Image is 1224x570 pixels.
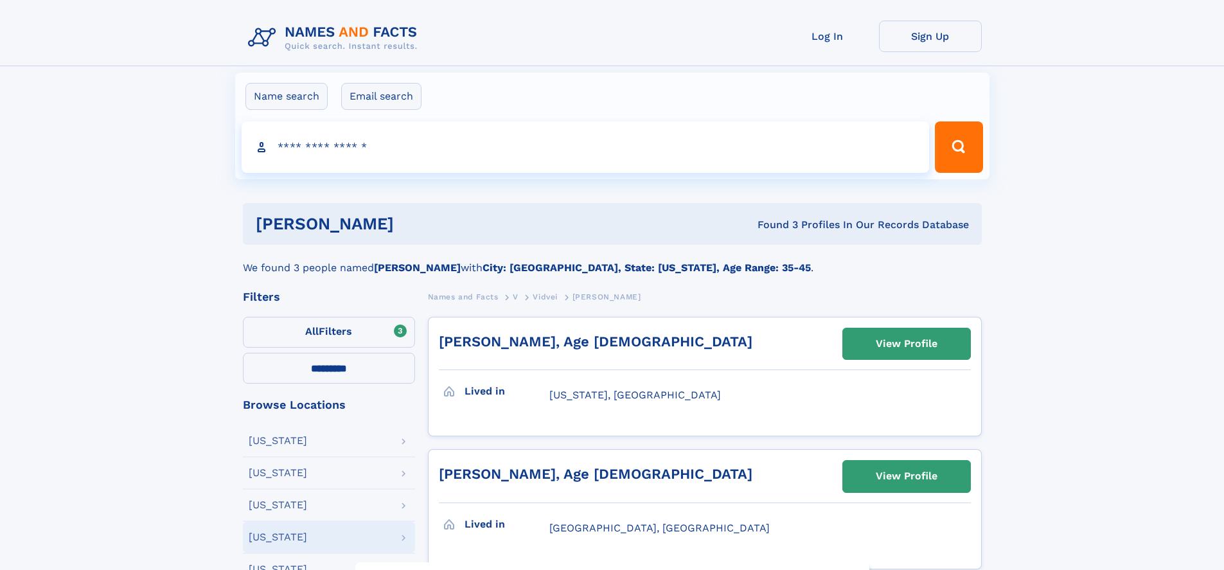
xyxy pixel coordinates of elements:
h1: [PERSON_NAME] [256,216,576,232]
a: Log In [776,21,879,52]
div: [US_STATE] [249,468,307,478]
b: [PERSON_NAME] [374,262,461,274]
button: Search Button [935,121,982,173]
label: Filters [243,317,415,348]
a: Sign Up [879,21,982,52]
div: Found 3 Profiles In Our Records Database [576,218,969,232]
div: View Profile [876,329,937,359]
div: We found 3 people named with . [243,245,982,276]
a: V [513,289,519,305]
a: View Profile [843,328,970,359]
b: City: [GEOGRAPHIC_DATA], State: [US_STATE], Age Range: 35-45 [483,262,811,274]
span: Vidvei [533,292,558,301]
a: [PERSON_NAME], Age [DEMOGRAPHIC_DATA] [439,466,752,482]
h3: Lived in [465,513,549,535]
a: Vidvei [533,289,558,305]
span: [GEOGRAPHIC_DATA], [GEOGRAPHIC_DATA] [549,522,770,534]
label: Email search [341,83,421,110]
span: All [305,325,319,337]
div: Browse Locations [243,399,415,411]
a: Names and Facts [428,289,499,305]
img: Logo Names and Facts [243,21,428,55]
a: View Profile [843,461,970,492]
a: [PERSON_NAME], Age [DEMOGRAPHIC_DATA] [439,334,752,350]
span: V [513,292,519,301]
label: Name search [245,83,328,110]
div: View Profile [876,461,937,491]
div: Filters [243,291,415,303]
h3: Lived in [465,380,549,402]
span: [US_STATE], [GEOGRAPHIC_DATA] [549,389,721,401]
div: [US_STATE] [249,500,307,510]
div: [US_STATE] [249,436,307,446]
div: [US_STATE] [249,532,307,542]
input: search input [242,121,930,173]
span: [PERSON_NAME] [572,292,641,301]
